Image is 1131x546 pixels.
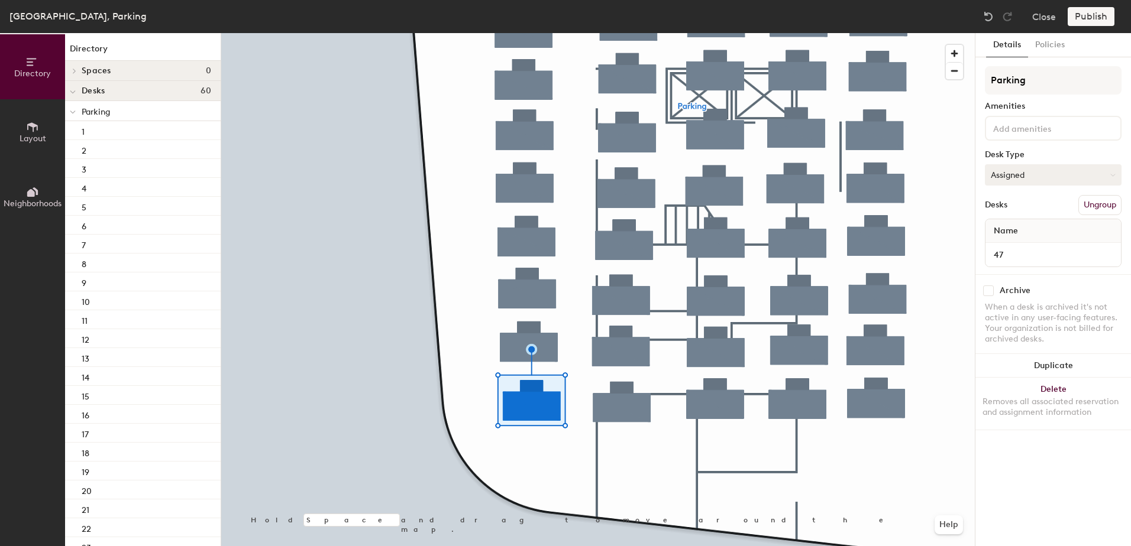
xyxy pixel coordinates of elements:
img: Redo [1001,11,1013,22]
button: Assigned [985,164,1122,186]
p: 17 [82,426,89,440]
button: Help [935,515,963,534]
span: Name [988,220,1024,242]
p: 11 [82,313,88,326]
p: 21 [82,502,89,515]
div: When a desk is archived it's not active in any user-facing features. Your organization is not bil... [985,302,1122,344]
p: 19 [82,464,89,477]
span: Neighborhoods [4,199,62,209]
p: 2 [82,142,86,156]
p: 3 [82,161,86,175]
p: 5 [82,199,86,213]
p: 4 [82,180,86,194]
span: Layout [20,134,46,144]
p: 6 [82,218,86,232]
div: Amenities [985,102,1122,111]
div: Desk Type [985,150,1122,160]
h1: Directory [65,43,221,61]
div: Removes all associated reservation and assignment information [983,396,1124,418]
span: Directory [14,69,51,79]
img: Undo [983,11,994,22]
button: Ungroup [1078,195,1122,215]
button: Details [986,33,1028,57]
div: [GEOGRAPHIC_DATA], Parking [9,9,147,24]
button: Policies [1028,33,1072,57]
p: 12 [82,331,89,345]
div: Desks [985,200,1007,210]
p: 16 [82,407,89,421]
span: 60 [201,86,211,96]
p: 14 [82,369,89,383]
span: Parking [82,107,110,117]
p: 1 [82,123,85,137]
p: 13 [82,350,89,364]
p: 22 [82,521,91,534]
button: DeleteRemoves all associated reservation and assignment information [975,378,1131,430]
span: Desks [82,86,105,96]
button: Duplicate [975,354,1131,378]
div: Archive [1000,286,1030,295]
p: 20 [82,483,92,496]
input: Unnamed desk [988,246,1119,263]
p: 8 [82,256,86,269]
p: 18 [82,445,89,459]
span: 0 [206,66,211,76]
input: Add amenities [991,121,1097,135]
p: 9 [82,275,86,288]
p: 10 [82,294,90,307]
span: Spaces [82,66,111,76]
button: Close [1032,7,1056,26]
p: 7 [82,237,86,251]
p: 15 [82,388,89,402]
